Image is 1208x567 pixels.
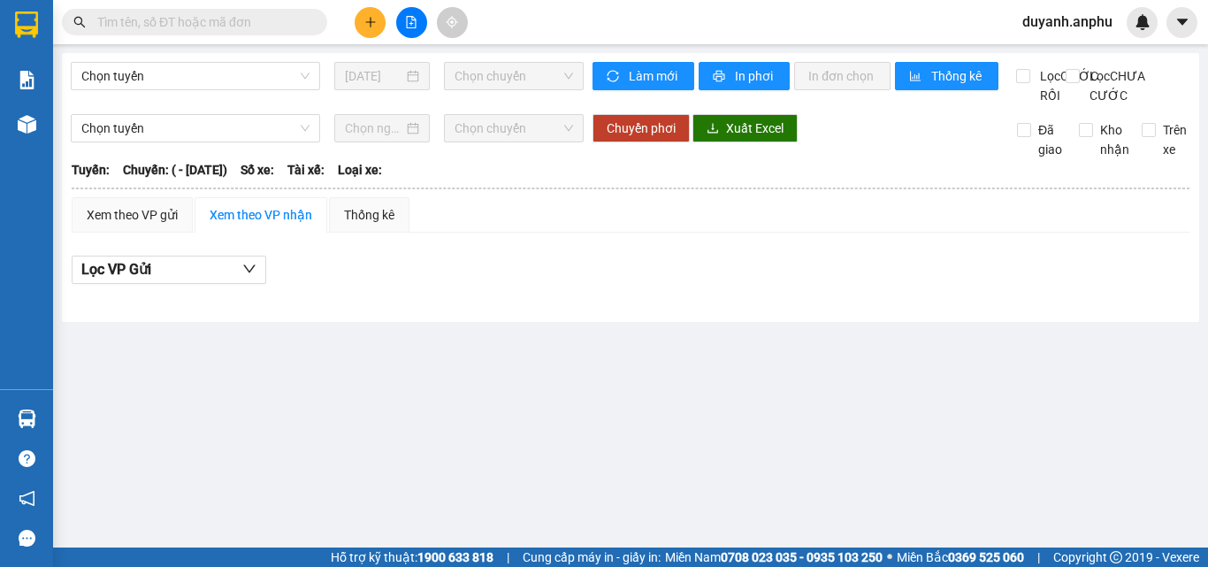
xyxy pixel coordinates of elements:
[1174,14,1190,30] span: caret-down
[81,63,310,89] span: Chọn tuyến
[72,163,110,177] b: Tuyến:
[692,114,798,142] button: downloadXuất Excel
[345,66,403,86] input: 13/09/2025
[713,70,728,84] span: printer
[1093,120,1136,159] span: Kho nhận
[18,71,36,89] img: solution-icon
[897,548,1024,567] span: Miền Bắc
[15,11,38,38] img: logo-vxr
[794,62,891,90] button: In đơn chọn
[1110,551,1122,563] span: copyright
[1082,66,1148,105] span: Lọc CHƯA CƯỚC
[1135,14,1151,30] img: icon-new-feature
[593,114,690,142] button: Chuyển phơi
[1031,120,1069,159] span: Đã giao
[344,205,394,225] div: Thống kê
[396,7,427,38] button: file-add
[417,550,493,564] strong: 1900 633 818
[455,115,573,142] span: Chọn chuyến
[507,548,509,567] span: |
[446,16,458,28] span: aim
[364,16,377,28] span: plus
[593,62,694,90] button: syncLàm mới
[355,7,386,38] button: plus
[345,119,403,138] input: Chọn ngày
[437,7,468,38] button: aim
[1008,11,1127,33] span: duyanh.anphu
[210,205,312,225] div: Xem theo VP nhận
[18,115,36,134] img: warehouse-icon
[81,115,310,142] span: Chọn tuyến
[523,548,661,567] span: Cung cấp máy in - giấy in:
[735,66,776,86] span: In phơi
[331,548,493,567] span: Hỗ trợ kỹ thuật:
[287,160,325,180] span: Tài xế:
[123,160,227,180] span: Chuyến: ( - [DATE])
[607,70,622,84] span: sync
[948,550,1024,564] strong: 0369 525 060
[72,256,266,284] button: Lọc VP Gửi
[81,258,151,280] span: Lọc VP Gửi
[1166,7,1197,38] button: caret-down
[19,530,35,547] span: message
[241,160,274,180] span: Số xe:
[909,70,924,84] span: bar-chart
[931,66,984,86] span: Thống kê
[699,62,790,90] button: printerIn phơi
[19,450,35,467] span: question-circle
[887,554,892,561] span: ⚪️
[895,62,998,90] button: bar-chartThống kê
[1033,66,1101,105] span: Lọc CƯỚC RỒI
[405,16,417,28] span: file-add
[87,205,178,225] div: Xem theo VP gửi
[18,410,36,428] img: warehouse-icon
[721,550,883,564] strong: 0708 023 035 - 0935 103 250
[242,262,256,276] span: down
[629,66,680,86] span: Làm mới
[1037,548,1040,567] span: |
[1156,120,1194,159] span: Trên xe
[455,63,573,89] span: Chọn chuyến
[338,160,382,180] span: Loại xe:
[97,12,306,32] input: Tìm tên, số ĐT hoặc mã đơn
[665,548,883,567] span: Miền Nam
[73,16,86,28] span: search
[19,490,35,507] span: notification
